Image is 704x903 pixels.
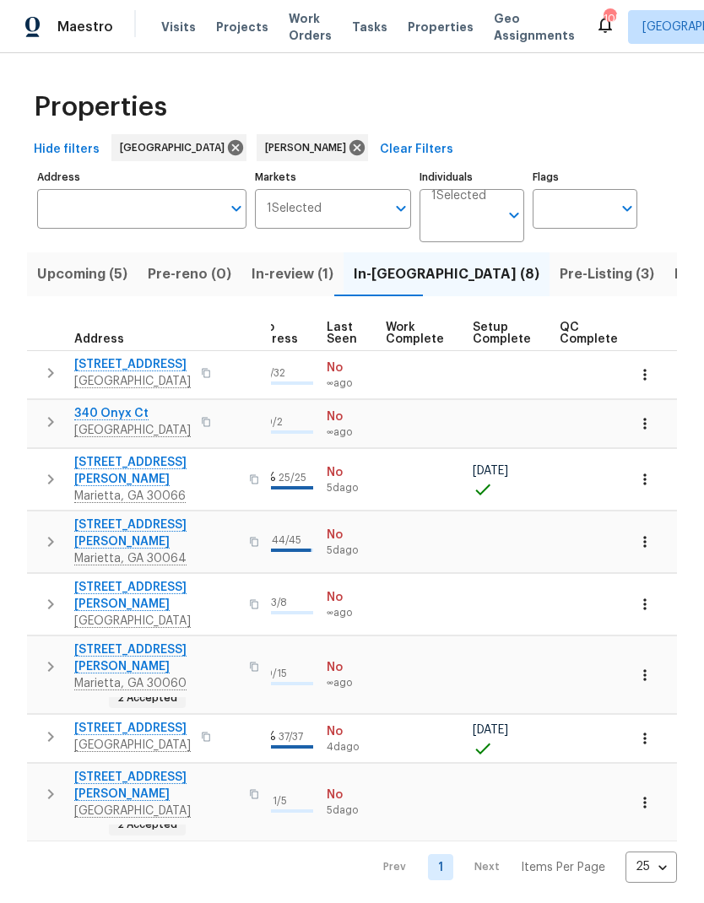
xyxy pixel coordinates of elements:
[367,852,677,883] nav: Pagination Navigation
[327,589,372,606] span: No
[267,202,322,216] span: 1 Selected
[533,172,637,182] label: Flags
[255,172,412,182] label: Markets
[408,19,474,35] span: Properties
[111,691,184,706] span: 2 Accepted
[327,464,372,481] span: No
[265,417,283,427] span: 0 / 2
[473,465,508,477] span: [DATE]
[120,139,231,156] span: [GEOGRAPHIC_DATA]
[615,197,639,220] button: Open
[428,854,453,880] a: Goto page 1
[273,796,287,806] span: 1 / 5
[327,360,372,376] span: No
[111,818,184,832] span: 2 Accepted
[111,134,246,161] div: [GEOGRAPHIC_DATA]
[279,732,303,742] span: 37 / 37
[473,724,508,736] span: [DATE]
[625,845,677,889] div: 25
[389,197,413,220] button: Open
[494,10,575,44] span: Geo Assignments
[327,527,372,543] span: No
[604,10,615,27] div: 105
[257,134,368,161] div: [PERSON_NAME]
[380,139,453,160] span: Clear Filters
[57,19,113,35] span: Maestro
[34,99,167,116] span: Properties
[327,740,372,754] span: 4d ago
[327,376,372,391] span: ∞ ago
[216,19,268,35] span: Projects
[37,172,246,182] label: Address
[27,134,106,165] button: Hide filters
[354,262,539,286] span: In-[GEOGRAPHIC_DATA] (8)
[37,262,127,286] span: Upcoming (5)
[327,481,372,495] span: 5d ago
[352,21,387,33] span: Tasks
[74,333,124,345] span: Address
[327,803,372,818] span: 5d ago
[521,859,605,876] p: Items Per Page
[327,425,372,440] span: ∞ ago
[265,139,353,156] span: [PERSON_NAME]
[264,368,285,378] span: 2 / 32
[272,535,301,545] span: 44 / 45
[327,659,372,676] span: No
[148,262,231,286] span: Pre-reno (0)
[252,262,333,286] span: In-review (1)
[327,543,372,558] span: 5d ago
[244,322,298,345] span: Reno Progress
[327,408,372,425] span: No
[327,787,372,803] span: No
[431,189,486,203] span: 1 Selected
[327,322,357,345] span: Last Seen
[327,676,372,690] span: ∞ ago
[289,10,332,44] span: Work Orders
[560,322,618,345] span: QC Complete
[327,606,372,620] span: ∞ ago
[473,322,531,345] span: Setup Complete
[279,473,306,483] span: 25 / 25
[373,134,460,165] button: Clear Filters
[265,668,287,679] span: 0 / 15
[502,203,526,227] button: Open
[161,19,196,35] span: Visits
[560,262,654,286] span: Pre-Listing (3)
[327,723,372,740] span: No
[34,139,100,160] span: Hide filters
[386,322,444,345] span: Work Complete
[225,197,248,220] button: Open
[420,172,524,182] label: Individuals
[271,597,287,608] span: 3 / 8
